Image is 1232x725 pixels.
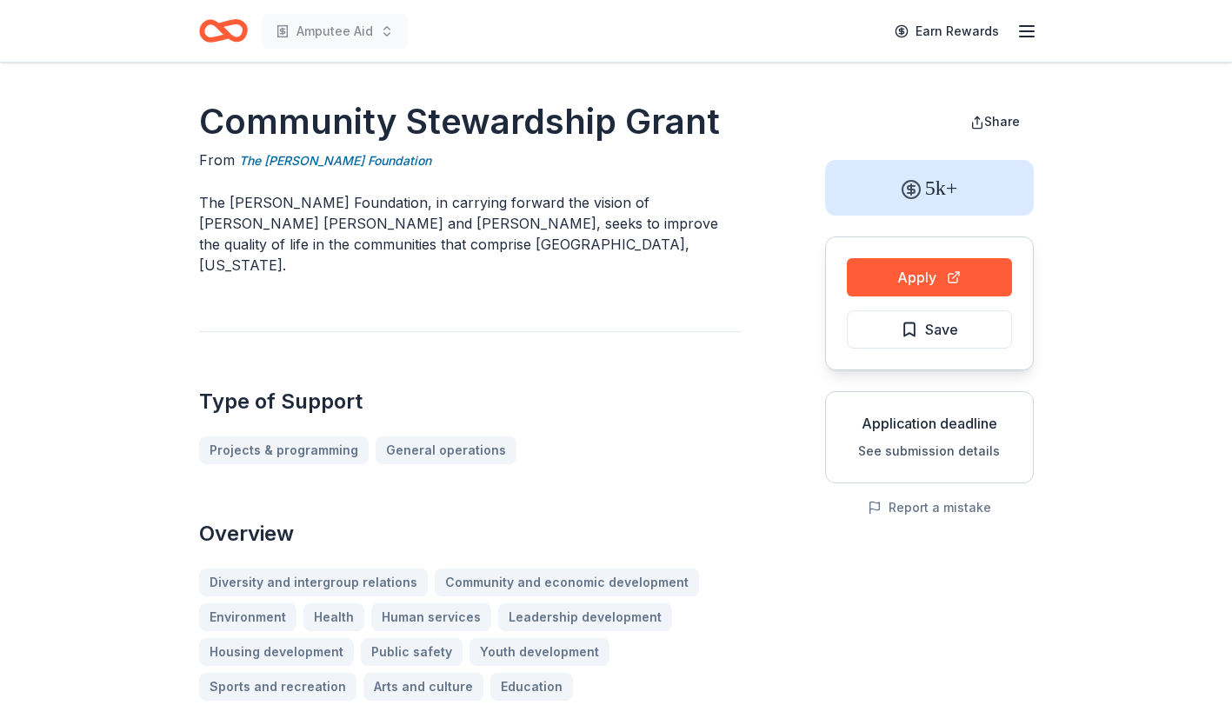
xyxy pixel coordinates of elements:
[296,21,373,42] span: Amputee Aid
[840,413,1019,434] div: Application deadline
[239,150,431,171] a: The [PERSON_NAME] Foundation
[262,14,408,49] button: Amputee Aid
[199,388,742,416] h2: Type of Support
[199,192,742,276] p: The [PERSON_NAME] Foundation, in carrying forward the vision of [PERSON_NAME] [PERSON_NAME] and [...
[847,310,1012,349] button: Save
[199,520,742,548] h2: Overview
[199,150,742,171] div: From
[199,436,369,464] a: Projects & programming
[858,441,1000,462] button: See submission details
[984,114,1020,129] span: Share
[847,258,1012,296] button: Apply
[199,97,742,146] h1: Community Stewardship Grant
[868,497,991,518] button: Report a mistake
[825,160,1034,216] div: 5k+
[199,10,248,51] a: Home
[376,436,516,464] a: General operations
[925,318,958,341] span: Save
[956,104,1034,139] button: Share
[884,16,1009,47] a: Earn Rewards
